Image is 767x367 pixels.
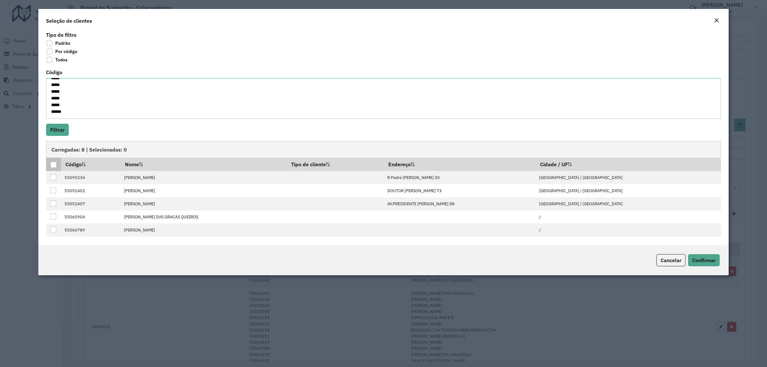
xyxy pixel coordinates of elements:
div: Carregadas: 8 | Selecionadas: 0 [46,141,721,158]
td: [PERSON_NAME] [120,171,287,184]
td: 55051402 [61,184,120,197]
td: / [536,210,721,223]
h4: Seleção de clientes [46,17,92,25]
td: [GEOGRAPHIC_DATA] / [GEOGRAPHIC_DATA] [536,184,721,197]
td: [PERSON_NAME] [120,197,287,210]
span: Cancelar [661,257,681,263]
td: AV.PRESIDENTE [PERSON_NAME] SN [384,197,536,210]
td: 55065904 [61,210,120,223]
td: 031 AV PRES [PERSON_NAME] 6 [384,237,536,250]
em: Fechar [714,18,719,23]
button: Confirmar [688,254,720,266]
td: [GEOGRAPHIC_DATA] / [GEOGRAPHIC_DATA] [536,171,721,184]
td: [PERSON_NAME] [120,184,287,197]
td: 55033560 [61,237,120,250]
td: [GEOGRAPHIC_DATA] / [GEOGRAPHIC_DATA] [536,197,721,210]
th: Nome [120,158,287,171]
th: Tipo de cliente [287,158,384,171]
button: Cancelar [656,254,686,266]
th: Endereço [384,158,536,171]
td: [PERSON_NAME] [120,237,287,250]
th: Código [61,158,120,171]
span: Confirmar [692,257,716,263]
label: Todos [46,57,67,63]
label: Por código [46,48,77,55]
td: DOUTOR [PERSON_NAME] 73 [384,184,536,197]
th: Cidade / UF [536,158,721,171]
td: 55052407 [61,197,120,210]
label: Padrão [46,40,70,46]
td: 55066789 [61,223,120,237]
label: Tipo de filtro [46,31,76,39]
button: Close [712,17,721,25]
td: [PERSON_NAME] DAS GRACAS QUEIROS [120,210,287,223]
label: Código [46,68,62,76]
td: 55095234 [61,171,120,184]
td: R Padre [PERSON_NAME] 30 [384,171,536,184]
button: Filtrar [46,124,69,136]
td: / [536,223,721,237]
td: [GEOGRAPHIC_DATA] / [GEOGRAPHIC_DATA] [536,237,721,250]
td: [PERSON_NAME] [120,223,287,237]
